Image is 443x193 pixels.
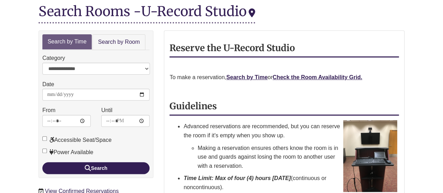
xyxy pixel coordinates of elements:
[169,73,399,82] p: To make a reservation, or
[198,144,399,171] p: Making a reservation ensures others know the room is in use and guards against losing the room to...
[169,42,295,54] strong: Reserve the U-Record Studio
[42,148,94,157] label: Power Available
[42,136,112,145] label: Accessible Seat/Space
[184,122,399,140] p: Advanced reservations are recommended, but you can reserve the room if it's empty when you show up.
[184,175,291,181] strong: Time Limit: Max of four (4) hours [DATE]
[42,136,47,141] input: Accessible Seat/Space
[184,174,399,192] li: (continuous or noncontinuous).
[42,149,47,153] input: Power Available
[101,106,112,115] label: Until
[42,80,54,89] label: Date
[39,4,255,23] div: Search Rooms -
[272,74,362,80] a: Check the Room Availability Grid.
[226,74,268,80] a: Search by Time
[42,34,92,49] a: Search by Time
[42,106,55,115] label: From
[42,54,65,63] label: Category
[169,101,217,112] strong: Guidelines
[141,3,255,20] div: U-Record Studio
[42,162,150,174] button: Search
[92,34,145,50] a: Search by Room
